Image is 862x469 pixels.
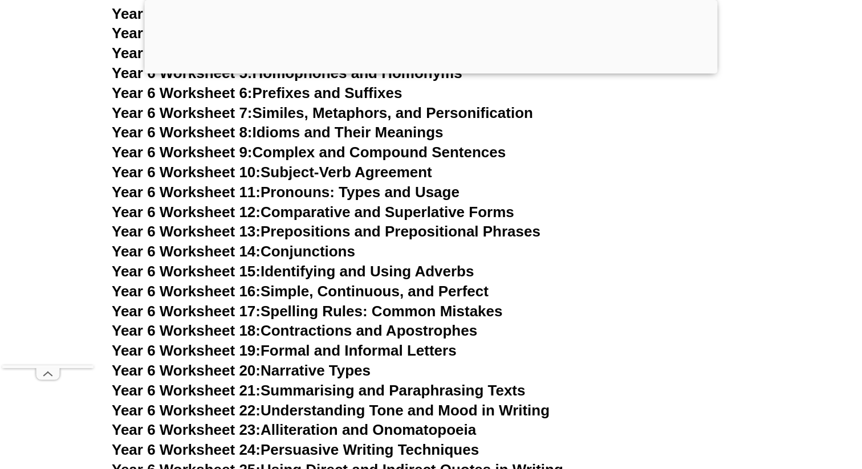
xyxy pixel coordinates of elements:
a: Year 6 Worksheet 18:Contractions and Apostrophes [112,322,477,339]
span: Year 6 Worksheet 17: [112,303,261,320]
a: Year 6 Worksheet 10:Subject-Verb Agreement [112,164,432,181]
a: Year 6 Worksheet 23:Alliteration and Onomatopoeia [112,421,476,438]
span: Year 6 Worksheet 10: [112,164,261,181]
span: Year 6 Worksheet 11: [112,183,261,201]
a: Year 6 Worksheet 9:Complex and Compound Sentences [112,144,506,161]
a: Year 6 Worksheet 7:Similes, Metaphors, and Personification [112,104,533,121]
a: Year 6 Worksheet 12:Comparative and Superlative Forms [112,203,514,221]
span: Year 6 Worksheet 8: [112,124,253,141]
span: Year 6 Worksheet 22: [112,402,261,419]
span: Year 6 Worksheet 24: [112,441,261,458]
div: 聊天小组件 [666,340,862,469]
span: Year 6 Worksheet 2: [112,5,253,22]
span: Year 6 Worksheet 5: [112,64,253,81]
a: Year 6 Worksheet 24:Persuasive Writing Techniques [112,441,479,458]
span: Year 6 Worksheet 4: [112,44,253,62]
span: Year 6 Worksheet 15: [112,263,261,280]
span: Year 6 Worksheet 19: [112,342,261,359]
a: Year 6 Worksheet 8:Idioms and Their Meanings [112,124,443,141]
span: Year 6 Worksheet 9: [112,144,253,161]
span: Year 6 Worksheet 18: [112,322,261,339]
iframe: Chat Widget [666,340,862,469]
span: Year 6 Worksheet 7: [112,104,253,121]
a: Year 6 Worksheet 19:Formal and Informal Letters [112,342,457,359]
span: Year 6 Worksheet 13: [112,223,261,240]
a: Year 6 Worksheet 16:Simple, Continuous, and Perfect [112,283,489,300]
span: Year 6 Worksheet 12: [112,203,261,221]
a: Year 6 Worksheet 11:Pronouns: Types and Usage [112,183,460,201]
a: Year 6 Worksheet 5:Homophones and Homonyms [112,64,462,81]
iframe: Advertisement [2,23,93,365]
a: Year 6 Worksheet 14:Conjunctions [112,243,355,260]
span: Year 6 Worksheet 23: [112,421,261,438]
a: Year 6 Worksheet 6:Prefixes and Suffixes [112,84,402,101]
a: Year 6 Worksheet 21:Summarising and Paraphrasing Texts [112,382,525,399]
span: Year 6 Worksheet 20: [112,362,261,379]
a: Year 6 Worksheet 2:Active vs. Passive Voice [112,5,423,22]
span: Year 6 Worksheet 16: [112,283,261,300]
a: Year 6 Worksheet 4:Synonyms and Antonyms [112,44,434,62]
a: Year 6 Worksheet 3:Direct and Indirect Speech [112,25,439,42]
a: Year 6 Worksheet 17:Spelling Rules: Common Mistakes [112,303,502,320]
span: Year 6 Worksheet 21: [112,382,261,399]
a: Year 6 Worksheet 20:Narrative Types [112,362,371,379]
span: Year 6 Worksheet 3: [112,25,253,42]
span: Year 6 Worksheet 14: [112,243,261,260]
a: Year 6 Worksheet 15:Identifying and Using Adverbs [112,263,474,280]
a: Year 6 Worksheet 13:Prepositions and Prepositional Phrases [112,223,540,240]
a: Year 6 Worksheet 22:Understanding Tone and Mood in Writing [112,402,550,419]
span: Year 6 Worksheet 6: [112,84,253,101]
